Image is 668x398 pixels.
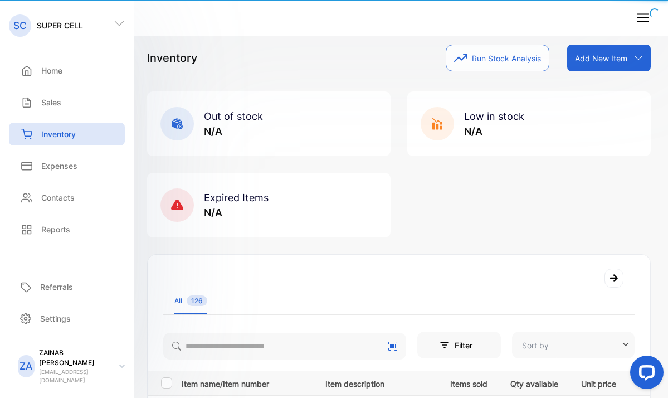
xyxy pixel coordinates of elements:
[40,313,71,324] p: Settings
[40,281,73,293] p: Referrals
[464,124,524,139] p: N/A
[450,376,487,390] p: Items sold
[41,160,77,172] p: Expenses
[446,45,549,71] button: Run Stock Analysis
[204,110,263,122] span: Out of stock
[204,124,263,139] p: N/A
[147,50,197,66] p: Inventory
[39,368,110,385] p: [EMAIL_ADDRESS][DOMAIN_NAME]
[204,205,269,220] p: N/A
[41,65,62,76] p: Home
[204,192,269,203] span: Expired Items
[41,192,75,203] p: Contacts
[41,224,70,235] p: Reports
[510,376,558,390] p: Qty available
[325,376,427,390] p: Item description
[581,376,616,390] p: Unit price
[512,332,635,358] button: Sort by
[182,376,311,390] p: Item name/Item number
[522,339,549,351] p: Sort by
[37,20,83,31] p: SUPER CELL
[575,52,627,64] p: Add New Item
[13,18,27,33] p: SC
[187,295,207,306] span: 126
[464,110,524,122] span: Low in stock
[621,351,668,398] iframe: LiveChat chat widget
[41,96,61,108] p: Sales
[174,296,207,306] div: All
[41,128,76,140] p: Inventory
[19,359,32,373] p: ZA
[39,348,110,368] p: ZAINAB [PERSON_NAME]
